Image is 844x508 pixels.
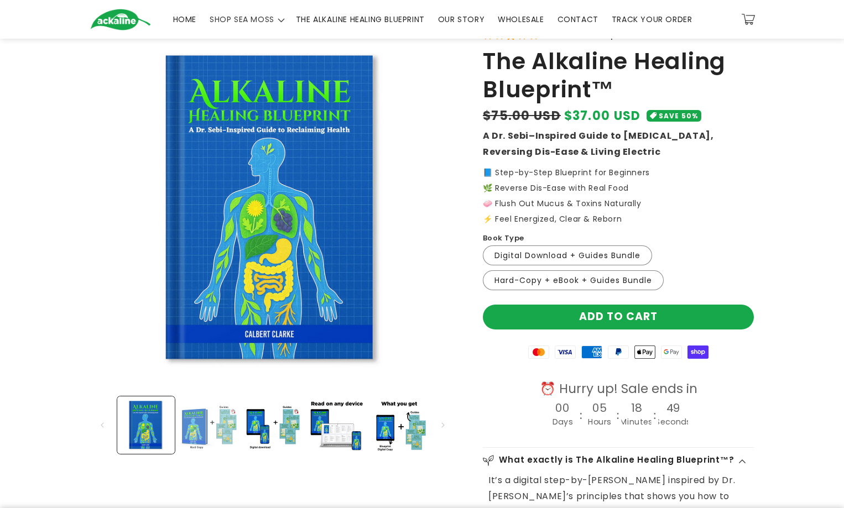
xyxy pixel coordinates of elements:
a: CONTACT [551,8,605,31]
div: Minutes [621,414,653,430]
button: Load image 3 in gallery view [244,396,301,454]
s: $75.00 USD [483,107,561,125]
span: SHOP SEA MOSS [210,14,274,24]
a: WHOLESALE [491,8,550,31]
span: CONTACT [558,14,598,24]
button: Add to cart [483,305,754,329]
media-gallery: Gallery Viewer [90,26,455,457]
span: THE ALKALINE HEALING BLUEPRINT [296,14,425,24]
span: HOME [173,14,196,24]
button: Load image 4 in gallery view [307,396,364,454]
img: Ackaline [90,9,151,30]
div: : [580,404,583,428]
span: WHOLESALE [498,14,544,24]
h4: 05 [593,402,607,414]
h4: 18 [632,402,642,414]
button: Slide left [90,413,114,437]
span: OUR STORY [438,14,484,24]
div: : [654,404,658,428]
h4: 00 [556,402,570,414]
a: THE ALKALINE HEALING BLUEPRINT [289,8,431,31]
button: Load image 1 in gallery view [117,396,175,454]
div: Seconds [656,414,691,430]
h4: 49 [667,402,681,414]
span: TRACK YOUR ORDER [612,14,692,24]
summary: SHOP SEA MOSS [203,8,289,31]
h1: The Alkaline Healing Blueprint™ [483,48,754,103]
button: Slide right [431,413,455,437]
div: Hours [588,414,611,430]
label: Digital Download + Guides Bundle [483,245,652,265]
span: SAVE 50% [659,110,698,122]
h2: What exactly is The Alkaline Healing Blueprint™? [499,455,734,465]
div: Days [553,414,573,430]
a: HOME [166,8,203,31]
button: Load image 5 in gallery view [371,396,428,454]
p: 📘 Step-by-Step Blueprint for Beginners 🌿 Reverse Dis-Ease with Real Food 🧼 Flush Out Mucus & Toxi... [483,169,754,223]
span: $37.00 USD [564,107,641,125]
a: TRACK YOUR ORDER [605,8,699,31]
label: Hard-Copy + eBook + Guides Bundle [483,270,664,290]
div: : [617,404,621,428]
div: ⏰ Hurry up! Sale ends in [520,381,717,397]
summary: What exactly is The Alkaline Healing Blueprint™? [483,448,754,473]
label: Book Type [483,233,524,244]
strong: A Dr. Sebi–Inspired Guide to [MEDICAL_DATA], Reversing Dis-Ease & Living Electric [483,129,713,158]
a: OUR STORY [431,8,491,31]
button: Load image 2 in gallery view [180,396,238,454]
